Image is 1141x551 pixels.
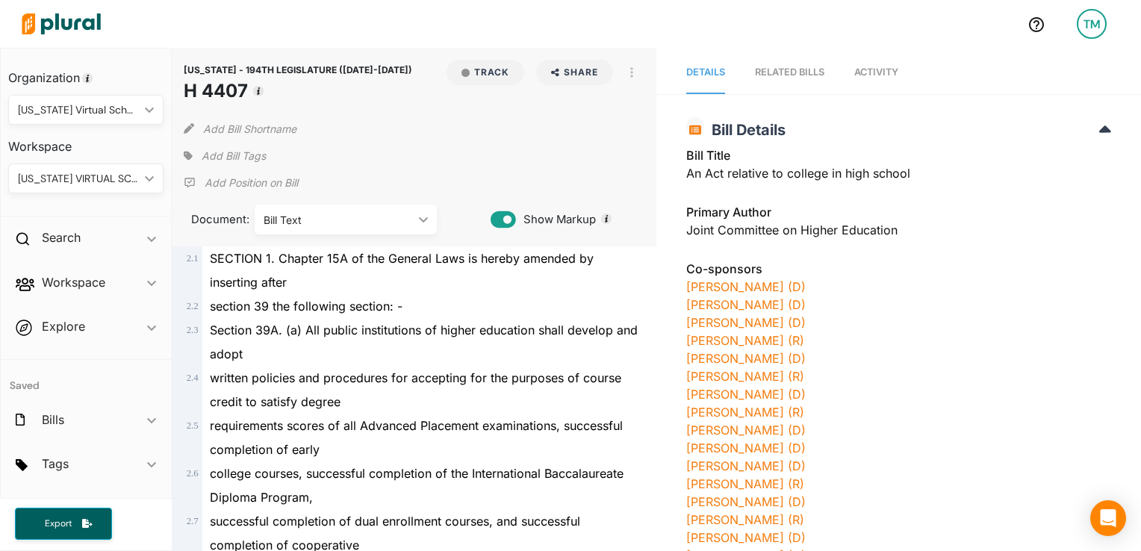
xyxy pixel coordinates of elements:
h3: Primary Author [686,203,1111,221]
span: section 39 the following section: - [210,299,402,314]
a: [PERSON_NAME] (D) [686,351,806,366]
a: [PERSON_NAME] (R) [686,369,804,384]
button: Add Bill Shortname [203,116,296,140]
span: [US_STATE] - 194TH LEGISLATURE ([DATE]-[DATE]) [184,64,412,75]
span: Show Markup [516,211,596,228]
a: Details [686,52,725,94]
button: Share [536,60,613,85]
button: Export [15,508,112,540]
div: Add Position Statement [184,172,298,194]
div: [US_STATE] Virtual School (FLVS) [18,102,139,118]
h2: Tags [42,455,69,472]
a: [PERSON_NAME] (D) [686,423,806,438]
h4: Saved [1,360,171,396]
a: [PERSON_NAME] (D) [686,494,806,509]
div: An Act relative to college in high school [686,146,1111,191]
div: Tooltip anchor [252,84,265,98]
h3: Bill Title [686,146,1111,164]
span: 2 . 7 [187,516,199,526]
button: Track [447,60,524,85]
div: Add tags [184,145,266,167]
a: RELATED BILLS [755,52,824,94]
a: [PERSON_NAME] (R) [686,512,804,527]
a: [PERSON_NAME] (D) [686,530,806,545]
span: 2 . 6 [187,468,199,479]
span: 2 . 3 [187,325,199,335]
div: RELATED BILLS [755,65,824,79]
span: Add Bill Tags [202,149,266,164]
h3: Co-sponsors [686,260,1111,278]
a: [PERSON_NAME] (R) [686,476,804,491]
div: Bill Text [264,212,413,228]
h2: Explore [42,318,85,334]
span: Activity [854,66,898,78]
a: [PERSON_NAME] (D) [686,387,806,402]
span: Document: [184,211,236,228]
h2: Search [42,229,81,246]
a: [PERSON_NAME] (D) [686,297,806,312]
h3: Organization [8,56,164,89]
span: 2 . 1 [187,253,199,264]
span: Bill Details [704,121,786,139]
span: written policies and procedures for accepting for the purposes of course credit to satisfy degree [210,370,621,409]
span: Export [34,517,82,530]
span: college courses, successful completion of the International Baccalaureate Diploma Program, [210,466,624,505]
a: [PERSON_NAME] (R) [686,405,804,420]
span: 2 . 2 [187,301,199,311]
div: Joint Committee on Higher Education [686,221,1111,239]
h1: H 4407 [184,78,412,105]
a: [PERSON_NAME] (R) [686,333,804,348]
div: Open Intercom Messenger [1090,500,1126,536]
span: 2 . 5 [187,420,199,431]
a: TM [1065,3,1119,45]
span: 2 . 4 [187,373,199,383]
h3: Workspace [8,125,164,158]
div: Tooltip anchor [600,212,613,225]
h2: Bills [42,411,64,428]
div: TM [1077,9,1107,39]
div: [US_STATE] VIRTUAL SCHOOL [18,171,139,187]
a: [PERSON_NAME] (D) [686,441,806,455]
div: Tooltip anchor [81,72,94,85]
a: [PERSON_NAME] (D) [686,458,806,473]
button: Share [530,60,619,85]
a: Activity [854,52,898,94]
span: Details [686,66,725,78]
span: Section 39A. (a) All public institutions of higher education shall develop and adopt [210,323,638,361]
a: [PERSON_NAME] (D) [686,279,806,294]
span: SECTION 1. Chapter 15A of the General Laws is hereby amended by inserting after [210,251,594,290]
h2: Workspace [42,274,105,290]
a: [PERSON_NAME] (D) [686,315,806,330]
span: requirements scores of all Advanced Placement examinations, successful completion of early [210,418,623,457]
p: Add Position on Bill [205,175,298,190]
